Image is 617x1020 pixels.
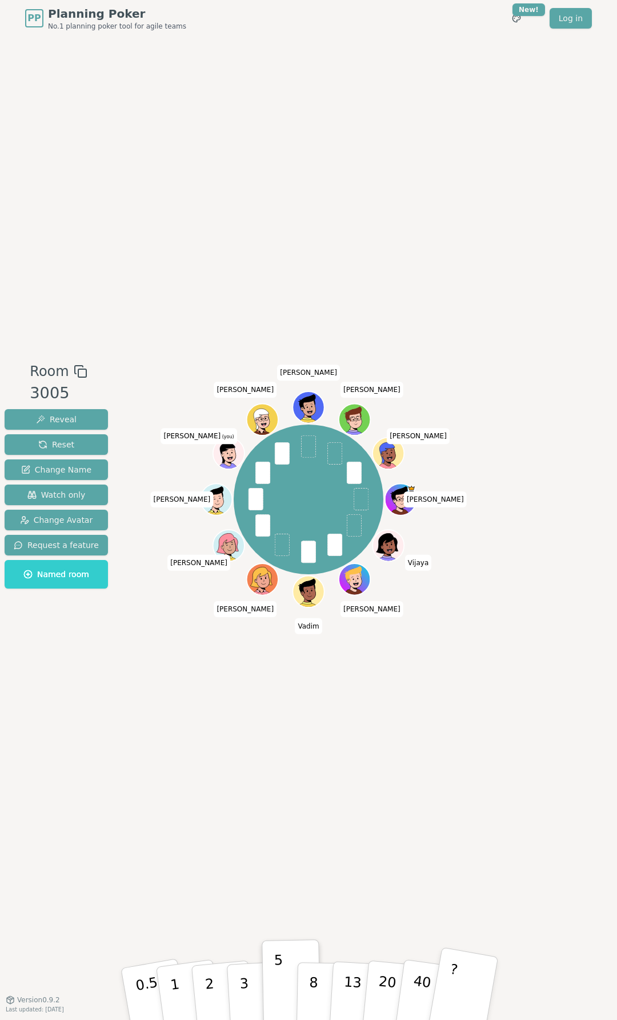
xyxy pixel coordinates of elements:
div: New! [512,3,545,16]
button: Named room [5,560,108,589]
span: PP [27,11,41,25]
span: Change Name [21,464,91,475]
button: Version0.9.2 [6,995,60,1005]
a: Log in [550,8,592,29]
span: Click to change your name [340,601,403,617]
p: 5 [274,952,284,1014]
button: Change Avatar [5,510,108,530]
span: Reset [38,439,74,450]
span: (you) [221,434,234,439]
span: Version 0.9.2 [17,995,60,1005]
span: Click to change your name [277,365,340,381]
span: Last updated: [DATE] [6,1006,64,1013]
span: Matt is the host [407,485,415,493]
button: Reveal [5,409,108,430]
span: Click to change your name [214,382,277,398]
button: Watch only [5,485,108,505]
span: No.1 planning poker tool for agile teams [48,22,186,31]
span: Click to change your name [214,601,277,617]
div: 3005 [30,382,87,405]
span: Click to change your name [405,554,431,570]
button: Change Name [5,459,108,480]
span: Watch only [27,489,86,501]
span: Named room [23,569,89,580]
span: Click to change your name [340,382,403,398]
a: PPPlanning PokerNo.1 planning poker tool for agile teams [25,6,186,31]
span: Click to change your name [404,491,467,507]
span: Click to change your name [295,618,322,634]
span: Planning Poker [48,6,186,22]
button: Click to change your avatar [214,438,244,468]
button: Request a feature [5,535,108,555]
span: Request a feature [14,539,99,551]
span: Click to change your name [167,554,230,570]
button: Reset [5,434,108,455]
span: Click to change your name [387,428,450,444]
span: Click to change your name [161,428,237,444]
button: New! [506,8,527,29]
span: Click to change your name [151,491,214,507]
span: Change Avatar [20,514,93,526]
span: Reveal [36,414,77,425]
span: Room [30,361,69,382]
